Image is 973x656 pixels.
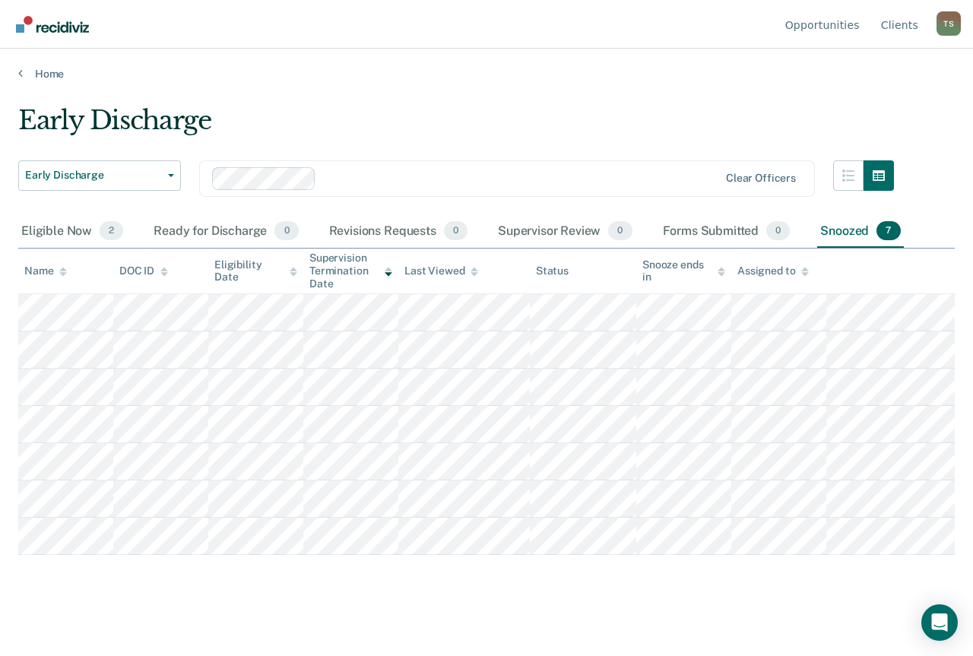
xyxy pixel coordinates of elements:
div: Ready for Discharge0 [151,215,301,249]
span: 0 [766,221,790,241]
div: Supervision Termination Date [309,252,392,290]
div: Forms Submitted0 [660,215,794,249]
img: Recidiviz [16,16,89,33]
span: 0 [274,221,298,241]
a: Home [18,67,955,81]
span: 2 [100,221,123,241]
div: Early Discharge [18,105,894,148]
span: 7 [876,221,900,241]
div: Snooze ends in [642,258,725,284]
div: Name [24,265,67,277]
span: 0 [444,221,467,241]
div: Eligibility Date [214,258,297,284]
div: Status [536,265,569,277]
div: Supervisor Review0 [495,215,635,249]
div: Clear officers [726,172,796,185]
button: Profile dropdown button [937,11,961,36]
button: Early Discharge [18,160,181,191]
div: Revisions Requests0 [326,215,471,249]
div: Last Viewed [404,265,478,277]
div: Snoozed7 [817,215,903,249]
div: T S [937,11,961,36]
span: 0 [608,221,632,241]
div: Eligible Now2 [18,215,126,249]
div: Open Intercom Messenger [921,604,958,641]
span: Early Discharge [25,169,162,182]
div: Assigned to [737,265,809,277]
div: DOC ID [119,265,168,277]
